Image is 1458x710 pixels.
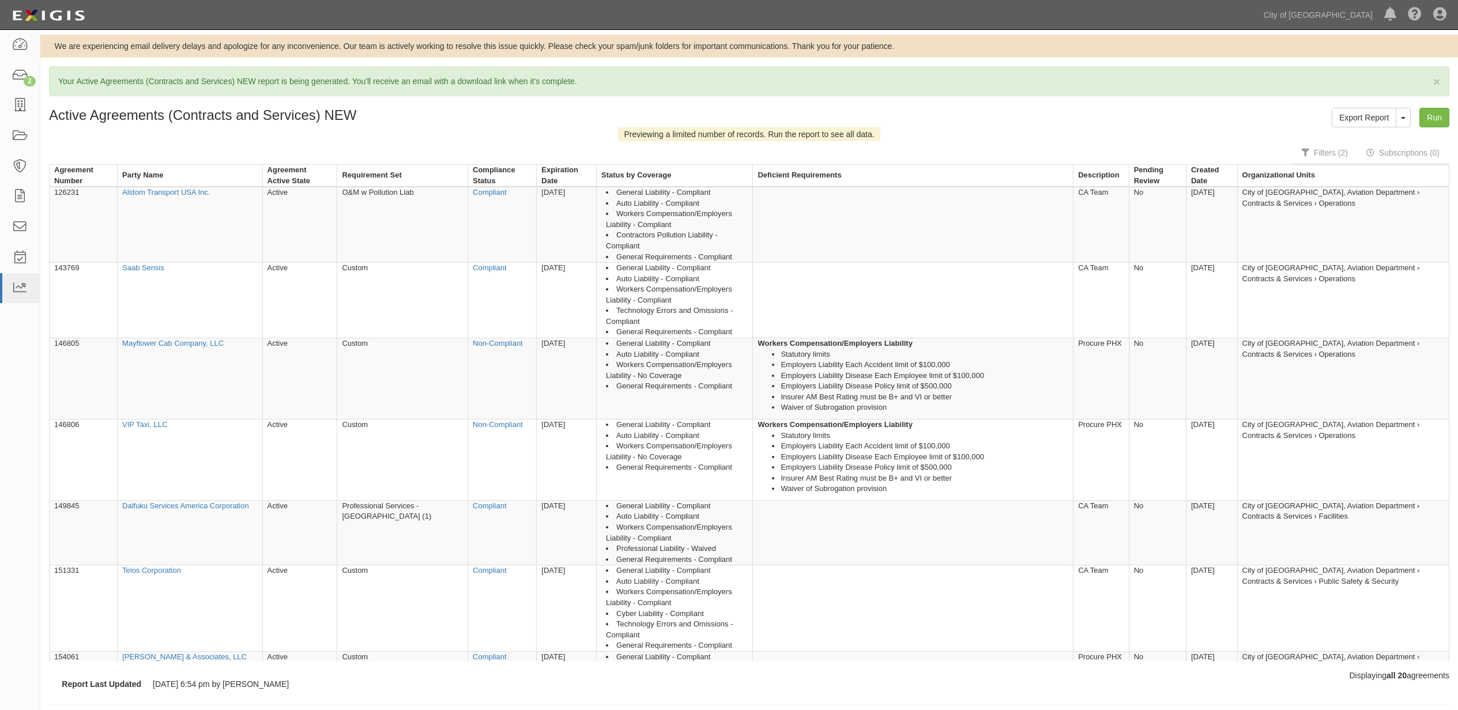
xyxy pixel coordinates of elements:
li: General Liability - Compliant [606,187,748,198]
td: No [1129,419,1186,500]
td: Active [262,500,337,565]
td: CA Team [1073,263,1129,338]
td: 151331 [50,565,118,652]
td: 143769 [50,263,118,338]
a: Compliant [473,263,507,272]
strong: Workers Compensation/Employers Liability [758,339,913,348]
td: No [1129,187,1186,262]
td: Procure PHX [1073,419,1129,500]
strong: Workers Compensation/Employers Liability [758,420,913,429]
li: Workers Compensation/Employers Liability - Compliant [606,587,748,608]
td: 154061 [50,651,118,705]
li: Employers Liability Each Accident limit of $100,000 [781,360,1068,371]
li: Auto Liability - Compliant [606,576,748,587]
td: Procure PHX [1073,338,1129,420]
li: Cyber Liability - Compliant [606,609,748,620]
div: Compliance Status [473,165,527,186]
td: 126231 [50,187,118,262]
li: Workers Compensation/Employers Liability - Compliant [606,522,748,543]
li: Employers Liability Each Accident limit of $100,000 [781,441,1068,452]
td: CA Team [1073,187,1129,262]
a: Compliant [473,188,507,197]
span: × [1433,75,1440,88]
li: General Requirements - Compliant [606,381,748,392]
li: Statutory limits [781,430,1068,441]
a: Daifuku Services America Corporation [122,501,249,510]
div: Previewing a limited number of records. Run the report to see all data. [618,127,880,141]
div: Expiration Date [541,165,587,186]
li: General Requirements - Compliant [606,252,748,263]
a: [PERSON_NAME] & Associates, LLC [122,652,247,661]
td: No [1129,500,1186,565]
li: General Liability - Compliant [606,420,748,430]
td: Active [262,419,337,500]
div: Agreement Active State [268,165,328,186]
div: Status by Coverage [601,170,671,181]
li: General Requirements - Compliant [606,462,748,473]
a: Telos Corporation [122,566,181,575]
dt: Report Last Updated [49,678,141,690]
li: Statutory limits [781,349,1068,360]
td: [DATE] [1186,500,1237,565]
a: Saab Sensis [122,263,164,272]
td: Active [262,187,337,262]
td: [DATE] [1186,338,1237,420]
td: [DATE] [537,565,597,652]
li: Employers Liability Disease Each Employee limit of $100,000 [781,452,1068,463]
td: Procure PHX [1073,651,1129,705]
td: Professional Services - [GEOGRAPHIC_DATA] (1) [337,500,468,565]
li: Workers Compensation/Employers Liability - No Coverage [606,360,748,381]
li: General Requirements - Compliant [606,554,748,565]
div: Description [1078,170,1120,181]
li: Auto Liability - Compliant [606,274,748,285]
li: Workers Compensation/Employers Liability - No Coverage [606,441,748,462]
a: Non-Compliant [473,339,523,348]
td: Active [262,565,337,652]
i: Help Center - Complianz [1408,8,1422,22]
div: We are experiencing email delivery delays and apologize for any inconvenience. Our team is active... [40,40,1458,52]
td: No [1129,565,1186,652]
td: No [1129,338,1186,420]
td: [DATE] [1186,419,1237,500]
td: O&M w Pollution Liab [337,187,468,262]
td: 146806 [50,419,118,500]
img: logo-5460c22ac91f19d4615b14bd174203de0afe785f0fc80cf4dbbc73dc1793850b.png [9,5,88,26]
td: [DATE] [1186,263,1237,338]
td: [DATE] [537,263,597,338]
li: Workers Compensation/Employers Liability - Compliant [606,284,748,305]
div: Pending Review [1134,165,1177,186]
td: CA Team [1073,500,1129,565]
td: [DATE] [1186,187,1237,262]
div: 2 [24,76,36,86]
a: Filters (2) [1293,141,1357,164]
li: General Liability - Compliant [606,652,748,663]
td: [DATE] [1186,651,1237,705]
a: Mayflower Cab Company, LLC [122,339,224,348]
td: Custom [337,419,468,500]
a: Compliant [473,501,507,510]
li: Employers Liability Disease Policy limit of $500,000 [781,381,1068,392]
li: Workers Compensation/Employers Liability - Compliant [606,209,748,230]
td: [DATE] [1186,565,1237,652]
div: Created Date [1191,165,1228,186]
li: General Liability - Compliant [606,565,748,576]
td: City of [GEOGRAPHIC_DATA], Aviation Department › Contracts & Services › Operations [1237,263,1449,338]
li: General Liability - Compliant [606,501,748,512]
td: Custom [337,565,468,652]
td: [DATE] [537,500,597,565]
div: Organizational Units [1242,170,1315,181]
li: Technology Errors and Omissions - Compliant [606,305,748,327]
li: Auto Liability - Compliant [606,198,748,209]
a: Alstom Transport USA Inc. [122,188,210,197]
li: General Requirements - Compliant [606,327,748,338]
a: Non-Compliant [473,420,523,429]
td: No [1129,263,1186,338]
li: Technology Errors and Omissions - Compliant [606,619,748,640]
a: Subscriptions (0) [1358,141,1448,164]
li: Auto Liability - Compliant [606,349,748,360]
b: all 20 [1387,671,1407,680]
div: Displaying agreements [631,670,1458,681]
li: Professional Liability - Waived [606,543,748,554]
li: Waiver of Subrogation provision [781,484,1068,494]
td: Custom [337,263,468,338]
